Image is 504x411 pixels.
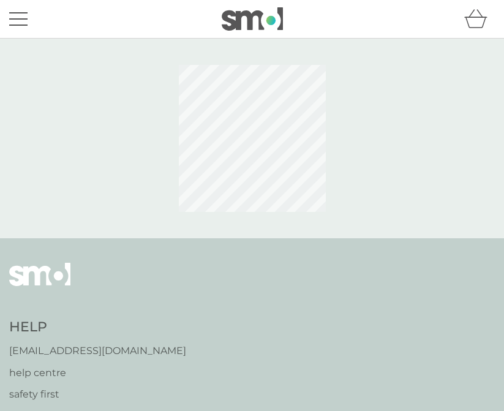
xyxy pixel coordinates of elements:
[9,343,186,359] a: [EMAIL_ADDRESS][DOMAIN_NAME]
[464,7,495,31] div: basket
[9,318,186,337] h4: Help
[9,263,70,304] img: smol
[222,7,283,31] img: smol
[9,7,28,31] button: menu
[9,365,186,381] a: help centre
[9,386,186,402] a: safety first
